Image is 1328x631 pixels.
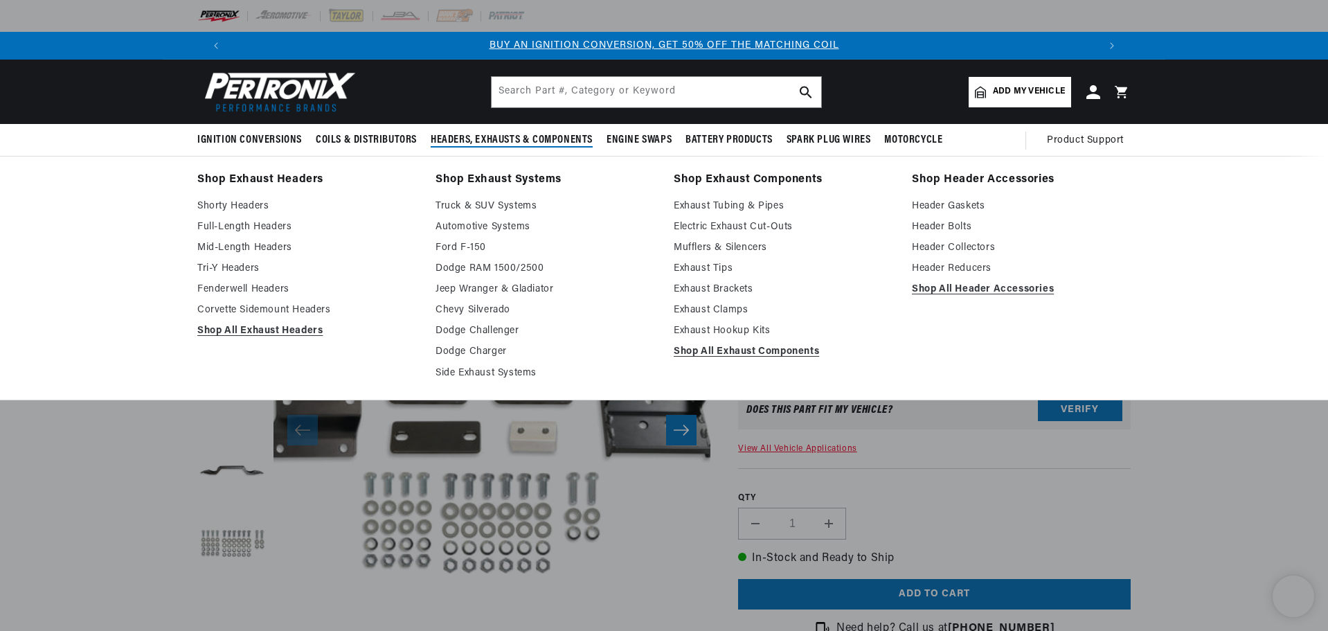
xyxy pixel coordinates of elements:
[316,133,417,148] span: Coils & Distributors
[674,260,892,277] a: Exhaust Tips
[436,198,654,215] a: Truck & SUV Systems
[1047,133,1124,148] span: Product Support
[197,240,416,256] a: Mid-Length Headers
[197,302,416,319] a: Corvette Sidemount Headers
[197,260,416,277] a: Tri-Y Headers
[674,281,892,298] a: Exhaust Brackets
[607,133,672,148] span: Engine Swaps
[197,281,416,298] a: Fenderwell Headers
[197,124,309,157] summary: Ignition Conversions
[230,38,1098,53] div: 1 of 3
[436,365,654,382] a: Side Exhaust Systems
[780,124,878,157] summary: Spark Plug Wires
[738,550,1131,568] p: In-Stock and Ready to Ship
[600,124,679,157] summary: Engine Swaps
[436,302,654,319] a: Chevy Silverado
[431,133,593,148] span: Headers, Exhausts & Components
[685,133,773,148] span: Battery Products
[674,344,892,360] a: Shop All Exhaust Components
[674,219,892,235] a: Electric Exhaust Cut-Outs
[738,579,1131,610] button: Add to cart
[666,415,697,445] button: Slide right
[436,170,654,190] a: Shop Exhaust Systems
[287,415,318,445] button: Slide left
[738,445,856,453] a: View All Vehicle Applications
[436,260,654,277] a: Dodge RAM 1500/2500
[912,260,1131,277] a: Header Reducers
[674,302,892,319] a: Exhaust Clamps
[1038,399,1122,421] button: Verify
[309,124,424,157] summary: Coils & Distributors
[1098,32,1126,60] button: Translation missing: en.sections.announcements.next_announcement
[674,240,892,256] a: Mufflers & Silencers
[436,219,654,235] a: Automotive Systems
[674,198,892,215] a: Exhaust Tubing & Pipes
[969,77,1071,107] a: Add my vehicle
[787,133,871,148] span: Spark Plug Wires
[202,32,230,60] button: Translation missing: en.sections.announcements.previous_announcement
[912,219,1131,235] a: Header Bolts
[197,437,267,506] button: Load image 4 in gallery view
[912,240,1131,256] a: Header Collectors
[912,170,1131,190] a: Shop Header Accessories
[912,198,1131,215] a: Header Gaskets
[197,68,357,116] img: Pertronix
[436,344,654,360] a: Dodge Charger
[884,133,942,148] span: Motorcycle
[791,77,821,107] button: search button
[197,198,416,215] a: Shorty Headers
[877,124,949,157] summary: Motorcycle
[993,85,1065,98] span: Add my vehicle
[912,281,1131,298] a: Shop All Header Accessories
[490,40,839,51] a: BUY AN IGNITION CONVERSION, GET 50% OFF THE MATCHING COIL
[436,240,654,256] a: Ford F-150
[679,124,780,157] summary: Battery Products
[197,513,267,583] button: Load image 5 in gallery view
[674,170,892,190] a: Shop Exhaust Components
[1047,124,1131,157] summary: Product Support
[746,405,892,416] div: Does This part fit My vehicle?
[163,32,1165,60] slideshow-component: Translation missing: en.sections.announcements.announcement_bar
[424,124,600,157] summary: Headers, Exhausts & Components
[492,77,821,107] input: Search Part #, Category or Keyword
[230,38,1098,53] div: Announcement
[197,133,302,148] span: Ignition Conversions
[197,170,416,190] a: Shop Exhaust Headers
[674,323,892,339] a: Exhaust Hookup Kits
[197,323,416,339] a: Shop All Exhaust Headers
[738,492,1131,504] label: QTY
[436,281,654,298] a: Jeep Wranger & Gladiator
[436,323,654,339] a: Dodge Challenger
[197,219,416,235] a: Full-Length Headers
